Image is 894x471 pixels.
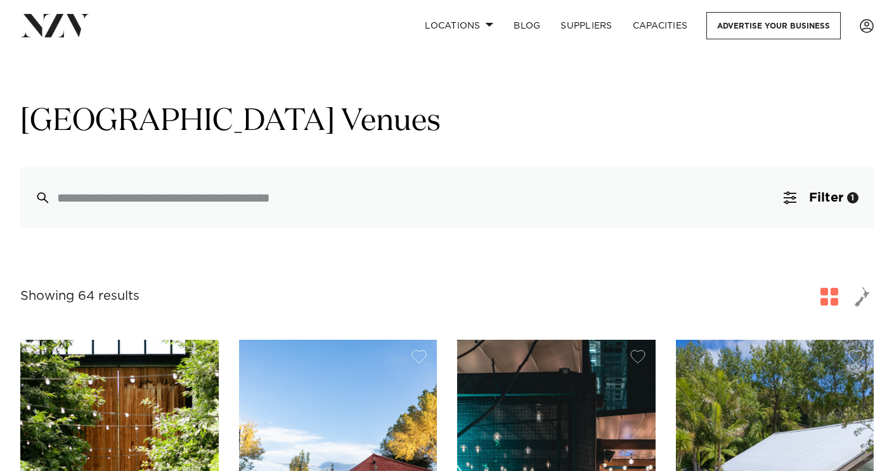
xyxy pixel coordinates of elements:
[503,12,550,39] a: BLOG
[809,191,843,204] span: Filter
[20,287,139,306] div: Showing 64 results
[415,12,503,39] a: Locations
[847,192,858,203] div: 1
[550,12,622,39] a: SUPPLIERS
[20,102,874,142] h1: [GEOGRAPHIC_DATA] Venues
[706,12,841,39] a: Advertise your business
[20,14,89,37] img: nzv-logo.png
[768,167,874,228] button: Filter1
[623,12,698,39] a: Capacities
